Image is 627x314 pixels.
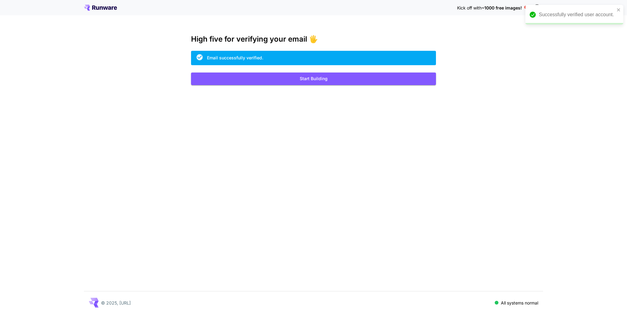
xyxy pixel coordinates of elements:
[207,54,263,61] div: Email successfully verified.
[191,73,436,85] button: Start Building
[191,35,436,43] h3: High five for verifying your email 🖐️
[501,300,538,306] p: All systems normal
[531,1,543,13] button: In order to qualify for free credit, you need to sign up with a business email address and click ...
[457,5,482,10] span: Kick off with
[617,7,621,12] button: close
[539,11,615,18] div: Successfully verified user account.
[482,5,528,10] span: ~1000 free images! 🎈
[101,300,131,306] p: © 2025, [URL]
